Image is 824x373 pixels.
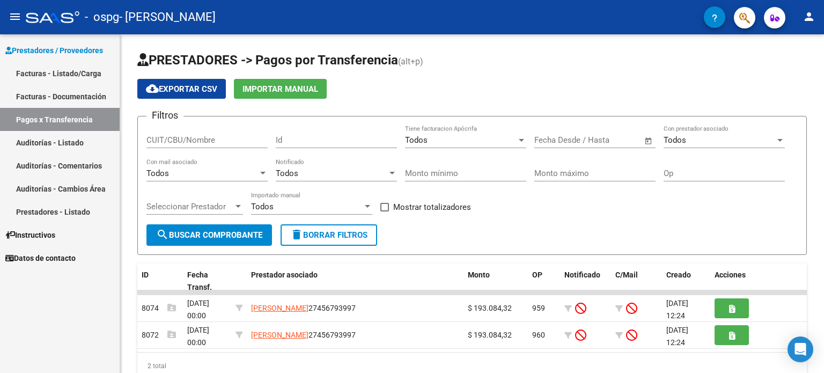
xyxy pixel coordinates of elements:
button: Borrar Filtros [281,224,377,246]
div: Open Intercom Messenger [788,337,813,362]
span: Acciones [715,270,746,279]
datatable-header-cell: Notificado [560,264,611,299]
span: [DATE] 00:00 [187,299,209,320]
span: Creado [666,270,691,279]
input: End date [579,135,631,145]
span: [DATE] 12:24 [666,299,688,320]
datatable-header-cell: Fecha Transf. [183,264,231,299]
button: Open calendar [643,135,655,147]
span: Borrar Filtros [290,230,367,240]
input: Start date [534,135,569,145]
span: Importar Manual [242,84,318,94]
button: Importar Manual [234,79,327,99]
h3: Filtros [146,108,183,123]
span: Notificado [564,270,600,279]
span: - [PERSON_NAME] [119,5,216,29]
span: 959 [532,304,545,312]
span: Datos de contacto [5,252,76,264]
span: Todos [664,135,686,145]
span: Exportar CSV [146,84,217,94]
span: Prestador asociado [251,270,318,279]
datatable-header-cell: C/Mail [611,264,662,299]
datatable-header-cell: OP [528,264,560,299]
button: Exportar CSV [137,79,226,99]
span: Instructivos [5,229,55,241]
mat-icon: person [803,10,815,23]
span: Todos [405,135,428,145]
span: Fecha Transf. [187,270,212,291]
span: 8074 [142,304,176,312]
span: [PERSON_NAME] [251,304,308,312]
datatable-header-cell: Acciones [710,264,807,299]
button: Buscar Comprobante [146,224,272,246]
span: Monto [468,270,490,279]
span: ID [142,270,149,279]
datatable-header-cell: Creado [662,264,710,299]
mat-icon: delete [290,228,303,241]
span: [PERSON_NAME] [251,331,308,339]
span: Mostrar totalizadores [393,201,471,214]
span: $ 193.084,32 [468,331,512,339]
span: Buscar Comprobante [156,230,262,240]
span: PRESTADORES -> Pagos por Transferencia [137,53,398,68]
span: 960 [532,331,545,339]
mat-icon: cloud_download [146,82,159,95]
span: - ospg [85,5,119,29]
span: (alt+p) [398,56,423,67]
span: 8072 [142,331,176,339]
datatable-header-cell: Monto [464,264,528,299]
span: 27456793997 [251,331,356,339]
mat-icon: menu [9,10,21,23]
span: C/Mail [615,270,638,279]
span: [DATE] 12:24 [666,326,688,347]
span: OP [532,270,542,279]
span: Todos [276,169,298,178]
span: Todos [251,202,274,211]
span: $ 193.084,32 [468,304,512,312]
span: [DATE] 00:00 [187,326,209,347]
span: 27456793997 [251,304,356,312]
datatable-header-cell: ID [137,264,183,299]
datatable-header-cell: Prestador asociado [247,264,464,299]
span: Prestadores / Proveedores [5,45,103,56]
mat-icon: search [156,228,169,241]
span: Todos [146,169,169,178]
span: Seleccionar Prestador [146,202,233,211]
